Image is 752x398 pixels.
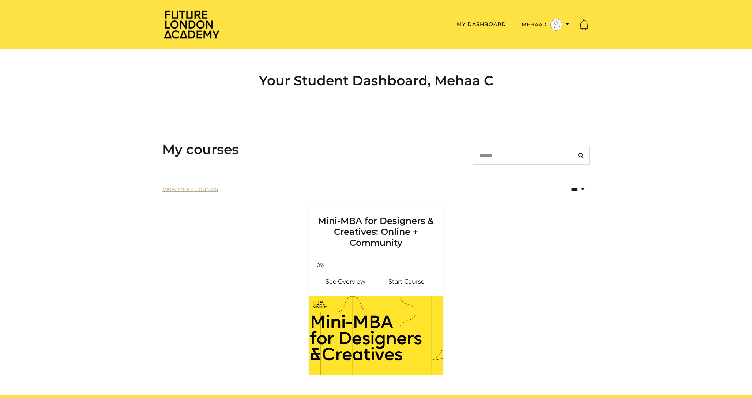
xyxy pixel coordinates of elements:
h3: My courses [162,142,239,157]
h2: Your Student Dashboard, Mehaa C [162,73,590,89]
span: 0% [312,262,329,269]
select: status [547,181,590,198]
img: Home Page [162,10,221,39]
a: My Dashboard [457,21,506,27]
h3: Mini-MBA for Designers & Creatives: Online + Community [317,204,435,248]
a: Mini-MBA for Designers & Creatives: Online + Community [309,204,443,257]
a: Mini-MBA for Designers & Creatives: Online + Community: See Overview [315,273,376,290]
button: Toggle menu [519,19,571,31]
a: View more courses [162,185,218,194]
a: Mini-MBA for Designers & Creatives: Online + Community: Resume Course [376,273,437,290]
